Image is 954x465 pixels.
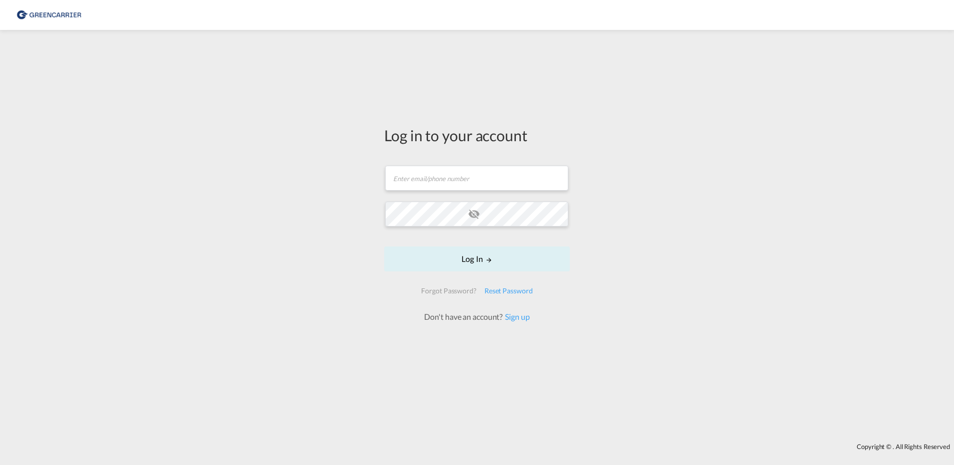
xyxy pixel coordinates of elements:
div: Don't have an account? [413,311,540,322]
div: Reset Password [480,282,537,300]
a: Sign up [502,312,529,321]
img: 176147708aff11ef8735f72d97dca5a8.png [15,4,82,26]
div: Log in to your account [384,125,570,146]
div: Forgot Password? [417,282,480,300]
input: Enter email/phone number [385,166,568,191]
button: LOGIN [384,246,570,271]
md-icon: icon-eye-off [468,208,480,220]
